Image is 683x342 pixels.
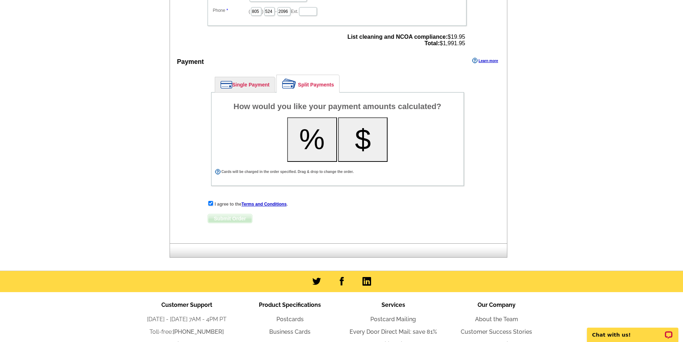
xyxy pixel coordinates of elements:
strong: List cleaning and NCOA compliance: [347,34,447,40]
span: Services [381,301,405,308]
li: [DATE] - [DATE] 7AM - 4PM PT [135,315,238,324]
a: Every Door Direct Mail: save 81% [350,328,437,335]
span: Our Company [478,301,516,308]
a: Customer Success Stories [461,328,532,335]
a: Split Payments [277,75,339,92]
img: split-payment.png [282,79,296,89]
button: % [287,117,337,162]
a: [PHONE_NUMBER] [173,328,224,335]
span: Product Specifications [259,301,321,308]
li: Toll-free: [135,328,238,336]
dd: ( ) - Ext. [211,5,463,17]
a: Terms and Conditions [242,202,287,207]
span: Submit Order [208,214,252,223]
a: Business Cards [269,328,310,335]
iframe: LiveChat chat widget [582,319,683,342]
a: About the Team [475,316,518,323]
span: Customer Support [161,301,212,308]
button: $ [338,117,388,162]
strong: I agree to the . [215,202,288,207]
div: Payment [177,57,204,67]
a: Learn more [472,58,498,64]
div: Cards will be charged in the order specified. Drag & drop to change the order. [215,169,458,175]
h4: How would you like your payment amounts calculated? [215,102,460,111]
a: Single Payment [215,77,275,92]
label: Phone [213,7,249,14]
a: Postcard Mailing [370,316,416,323]
span: $19.95 $1,991.95 [347,34,465,47]
strong: Total: [424,40,440,46]
img: single-payment.png [220,81,232,89]
a: Postcards [276,316,304,323]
